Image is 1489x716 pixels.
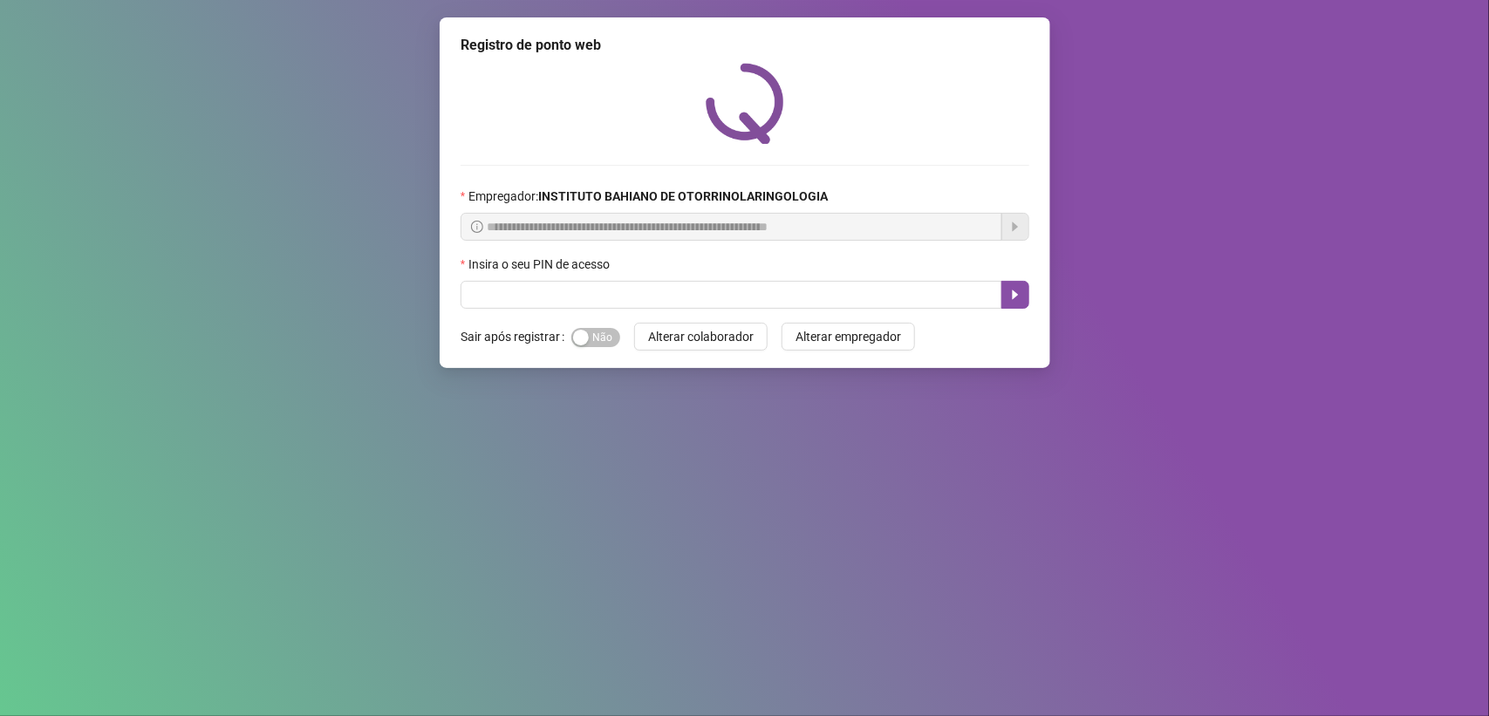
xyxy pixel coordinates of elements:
[648,327,754,346] span: Alterar colaborador
[706,63,784,144] img: QRPoint
[782,323,915,351] button: Alterar empregador
[461,323,571,351] label: Sair após registrar
[468,187,828,206] span: Empregador :
[634,323,768,351] button: Alterar colaborador
[796,327,901,346] span: Alterar empregador
[461,255,621,274] label: Insira o seu PIN de acesso
[461,35,1029,56] div: Registro de ponto web
[538,189,828,203] strong: INSTITUTO BAHIANO DE OTORRINOLARINGOLOGIA
[1008,288,1022,302] span: caret-right
[471,221,483,233] span: info-circle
